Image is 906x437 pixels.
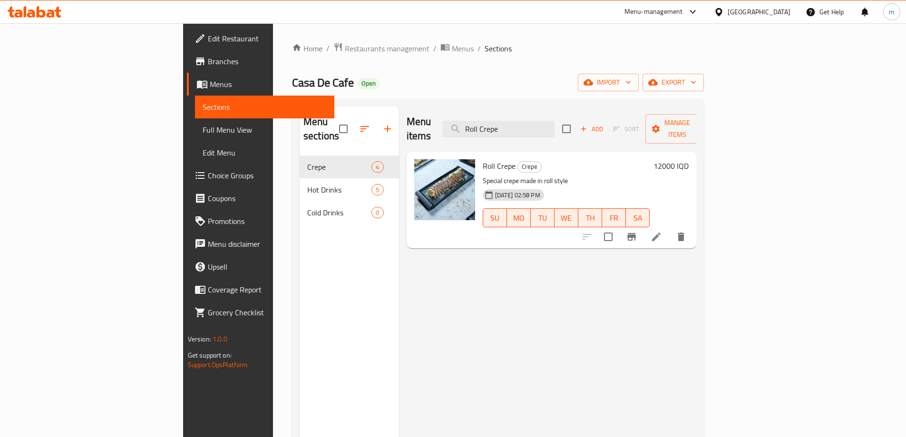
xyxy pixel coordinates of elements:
[606,211,622,225] span: FR
[307,184,371,195] span: Hot Drinks
[208,238,327,250] span: Menu disclaimer
[300,152,399,228] nav: Menu sections
[620,225,643,248] button: Branch-specific-item
[477,43,481,54] li: /
[442,121,555,137] input: search
[653,117,701,141] span: Manage items
[208,307,327,318] span: Grocery Checklist
[203,147,327,158] span: Edit Menu
[372,185,383,194] span: 5
[371,161,383,173] div: items
[187,50,334,73] a: Branches
[187,255,334,278] a: Upsell
[585,77,631,88] span: import
[292,72,354,93] span: Casa De Cafe
[556,119,576,139] span: Select section
[645,114,709,144] button: Manage items
[653,159,689,173] h6: 12000 IQD
[579,124,604,135] span: Add
[333,119,353,139] span: Select all sections
[187,187,334,210] a: Coupons
[558,211,575,225] span: WE
[195,118,334,141] a: Full Menu View
[511,211,527,225] span: MO
[728,7,790,17] div: [GEOGRAPHIC_DATA]
[517,161,542,173] div: Crepe
[889,7,895,17] span: m
[650,77,696,88] span: export
[307,207,371,218] span: Cold Drinks
[345,43,429,54] span: Restaurants management
[208,284,327,295] span: Coverage Report
[607,122,645,136] span: Select section first
[187,210,334,233] a: Promotions
[307,161,371,173] span: Crepe
[371,184,383,195] div: items
[376,117,399,140] button: Add section
[187,233,334,255] a: Menu disclaimer
[300,178,399,201] div: Hot Drinks5
[630,211,646,225] span: SA
[187,73,334,96] a: Menus
[670,225,692,248] button: delete
[187,27,334,50] a: Edit Restaurant
[491,191,544,200] span: [DATE] 02:58 PM
[208,56,327,67] span: Branches
[188,359,248,371] a: Support.OpsPlatform
[555,208,578,227] button: WE
[203,124,327,136] span: Full Menu View
[372,163,383,172] span: 4
[358,79,380,87] span: Open
[483,208,507,227] button: SU
[578,208,602,227] button: TH
[651,231,662,243] a: Edit menu item
[643,74,704,91] button: export
[507,208,531,227] button: MO
[414,159,475,220] img: Roll Crepe
[483,159,516,173] span: Roll Crepe
[208,33,327,44] span: Edit Restaurant
[433,43,437,54] li: /
[531,208,555,227] button: TU
[187,164,334,187] a: Choice Groups
[576,122,607,136] button: Add
[598,227,618,247] span: Select to update
[210,78,327,90] span: Menus
[371,207,383,218] div: items
[372,208,383,217] span: 0
[213,333,227,345] span: 1.0.0
[188,349,232,361] span: Get support on:
[518,161,541,172] span: Crepe
[485,43,512,54] span: Sections
[187,278,334,301] a: Coverage Report
[358,78,380,89] div: Open
[407,115,431,143] h2: Menu items
[208,193,327,204] span: Coupons
[208,261,327,272] span: Upsell
[487,211,503,225] span: SU
[483,175,650,187] p: Special crepe made in roll style
[188,333,211,345] span: Version:
[300,155,399,178] div: Crepe4
[333,42,429,55] a: Restaurants management
[576,122,607,136] span: Add item
[292,42,704,55] nav: breadcrumb
[602,208,626,227] button: FR
[203,101,327,113] span: Sections
[187,301,334,324] a: Grocery Checklist
[208,215,327,227] span: Promotions
[452,43,474,54] span: Menus
[208,170,327,181] span: Choice Groups
[624,6,683,18] div: Menu-management
[195,141,334,164] a: Edit Menu
[353,117,376,140] span: Sort sections
[535,211,551,225] span: TU
[195,96,334,118] a: Sections
[626,208,650,227] button: SA
[578,74,639,91] button: import
[440,42,474,55] a: Menus
[300,201,399,224] div: Cold Drinks0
